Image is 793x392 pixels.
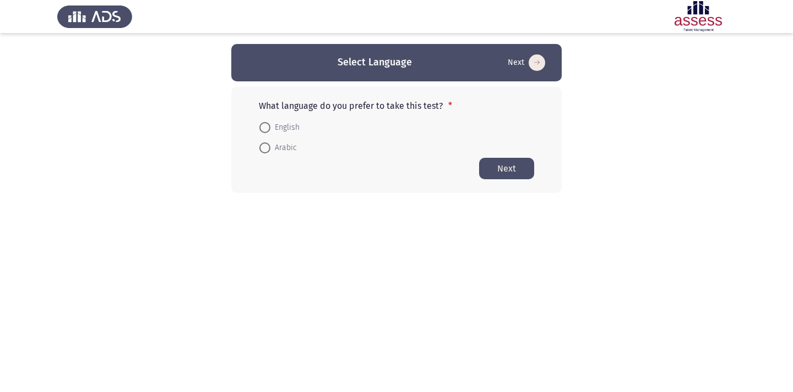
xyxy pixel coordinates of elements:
[479,158,534,179] button: Start assessment
[504,54,548,71] button: Start assessment
[259,101,534,111] p: What language do you prefer to take this test?
[57,1,132,32] img: Assess Talent Management logo
[661,1,736,32] img: Assessment logo of Emotional Intelligence Assessment - THL
[338,56,412,69] h3: Select Language
[270,141,297,154] span: Arabic
[270,121,300,134] span: English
